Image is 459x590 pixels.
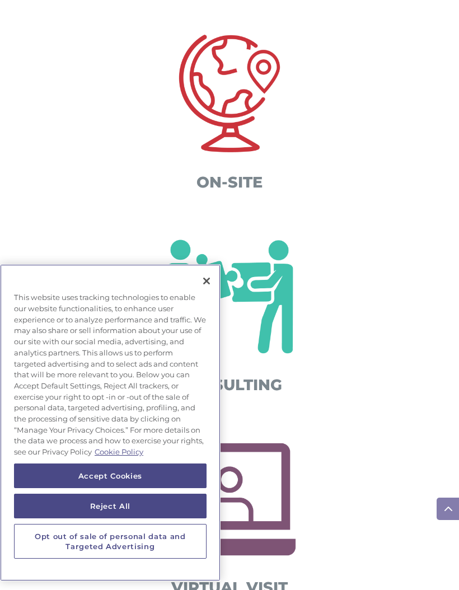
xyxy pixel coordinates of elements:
[95,447,143,456] a: More information about your privacy, opens in a new tab
[14,463,207,488] button: Accept Cookies
[196,173,263,191] span: ON-SITE
[14,524,207,559] button: Opt out of sale of personal data and Targeted Advertising
[145,9,315,179] img: On-site
[177,376,282,394] span: CONSULTING
[14,494,207,518] button: Reject All
[145,212,315,381] img: Consulting
[194,269,219,293] button: Close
